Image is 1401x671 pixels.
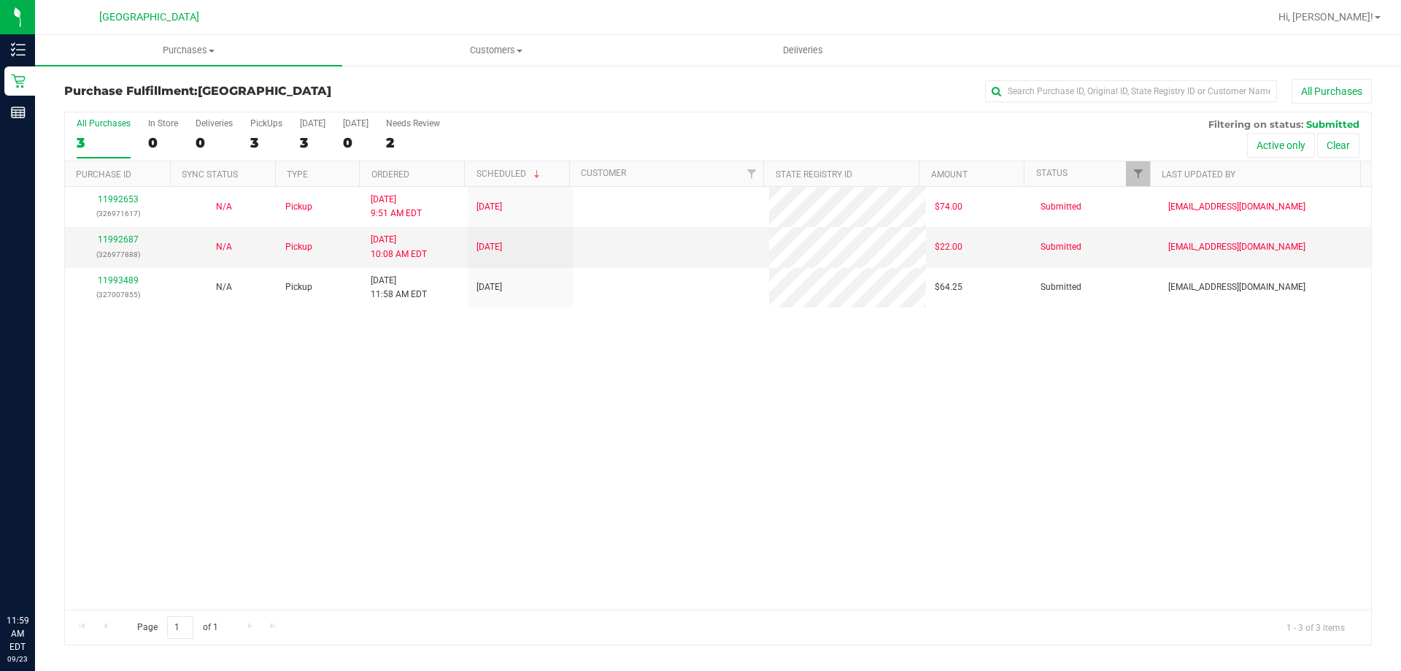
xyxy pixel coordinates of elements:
a: Filter [1126,161,1150,186]
span: [DATE] 11:58 AM EDT [371,274,427,302]
span: Hi, [PERSON_NAME]! [1278,11,1373,23]
span: [DATE] [476,200,502,214]
p: (326971617) [74,207,162,221]
input: Search Purchase ID, Original ID, State Registry ID or Customer Name... [985,80,1277,102]
a: Customer [581,168,626,178]
span: 1 - 3 of 3 items [1275,616,1356,638]
button: Active only [1247,133,1315,158]
h3: Purchase Fulfillment: [64,85,500,98]
a: Purchase ID [76,169,131,180]
a: State Registry ID [776,169,852,180]
a: Last Updated By [1162,169,1235,180]
a: Ordered [371,169,409,180]
div: [DATE] [300,118,325,129]
span: [EMAIL_ADDRESS][DOMAIN_NAME] [1168,240,1305,254]
button: Clear [1317,133,1359,158]
p: (326977888) [74,248,162,261]
span: Filtering on status: [1208,118,1303,130]
span: [GEOGRAPHIC_DATA] [99,11,199,23]
span: Deliveries [763,44,843,57]
iframe: Resource center [15,554,58,598]
span: Pickup [285,240,312,254]
a: Amount [931,169,968,180]
div: 3 [300,134,325,151]
span: $74.00 [935,200,962,214]
span: Submitted [1041,200,1081,214]
iframe: Resource center unread badge [43,552,61,570]
div: 0 [148,134,178,151]
span: [DATE] 9:51 AM EDT [371,193,422,221]
div: 0 [343,134,368,151]
a: 11992687 [98,234,139,245]
div: 0 [196,134,233,151]
span: [EMAIL_ADDRESS][DOMAIN_NAME] [1168,200,1305,214]
p: (327007855) [74,288,162,302]
a: Status [1036,168,1068,178]
inline-svg: Inventory [11,42,26,57]
a: Filter [739,161,763,186]
inline-svg: Reports [11,105,26,120]
span: [DATE] [476,240,502,254]
span: $22.00 [935,240,962,254]
a: Customers [342,35,649,66]
div: In Store [148,118,178,129]
div: Needs Review [386,118,440,129]
a: Purchases [35,35,342,66]
span: Pickup [285,280,312,294]
button: N/A [216,280,232,294]
span: Purchases [35,44,342,57]
span: [DATE] 10:08 AM EDT [371,233,427,261]
p: 11:59 AM EDT [7,614,28,653]
span: Not Applicable [216,282,232,292]
div: 3 [250,134,282,151]
span: Submitted [1306,118,1359,130]
span: $64.25 [935,280,962,294]
span: Customers [343,44,649,57]
a: 11993489 [98,275,139,285]
div: All Purchases [77,118,131,129]
span: Not Applicable [216,202,232,212]
span: [EMAIL_ADDRESS][DOMAIN_NAME] [1168,280,1305,294]
div: Deliveries [196,118,233,129]
input: 1 [167,616,193,639]
span: Submitted [1041,280,1081,294]
div: 3 [77,134,131,151]
a: 11992653 [98,194,139,204]
span: [GEOGRAPHIC_DATA] [198,84,331,98]
div: PickUps [250,118,282,129]
p: 09/23 [7,653,28,664]
div: 2 [386,134,440,151]
inline-svg: Retail [11,74,26,88]
a: Sync Status [182,169,238,180]
button: N/A [216,240,232,254]
a: Deliveries [649,35,957,66]
span: [DATE] [476,280,502,294]
a: Scheduled [476,169,543,179]
span: Not Applicable [216,242,232,252]
div: [DATE] [343,118,368,129]
a: Type [287,169,308,180]
button: All Purchases [1292,79,1372,104]
span: Submitted [1041,240,1081,254]
span: Page of 1 [125,616,230,639]
span: Pickup [285,200,312,214]
button: N/A [216,200,232,214]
